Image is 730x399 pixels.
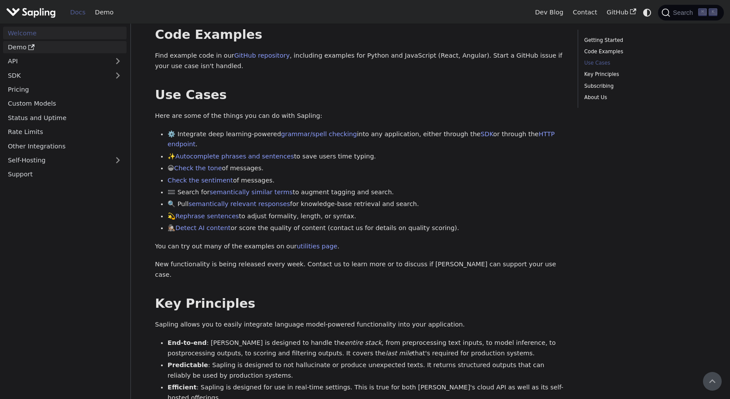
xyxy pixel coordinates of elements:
[602,6,641,19] a: GitHub
[670,9,698,16] span: Search
[3,55,109,68] a: API
[584,82,703,90] a: Subscribing
[168,223,565,234] li: 🕵🏽‍♀️ or score the quality of content (contact us for details on quality scoring).
[209,189,292,196] a: semantically similar terms
[65,6,90,19] a: Docs
[155,87,565,103] h2: Use Cases
[584,59,703,67] a: Use Cases
[109,69,127,82] button: Expand sidebar category 'SDK'
[297,243,337,250] a: utilities page
[3,27,127,39] a: Welcome
[641,6,654,19] button: Switch between dark and light mode (currently system mode)
[386,350,412,357] em: last mile
[175,224,230,231] a: Detect AI content
[168,384,196,391] strong: Efficient
[584,48,703,56] a: Code Examples
[584,70,703,79] a: Key Principles
[168,175,565,186] li: of messages.
[568,6,602,19] a: Contact
[6,6,56,19] img: Sapling.ai
[175,153,294,160] a: Autocomplete phrases and sentences
[584,36,703,45] a: Getting Started
[168,151,565,162] li: ✨ to save users time typing.
[234,52,290,59] a: GitHub repository
[3,140,127,152] a: Other Integrations
[155,259,565,280] p: New functionality is being released every week. Contact us to learn more or to discuss if [PERSON...
[168,129,565,150] li: ⚙️ Integrate deep learning-powered into any application, either through the or through the .
[3,126,127,138] a: Rate Limits
[155,296,565,312] h2: Key Principles
[281,131,357,138] a: grammar/spell checking
[703,372,722,391] button: Scroll back to top
[188,200,290,207] a: semantically relevant responses
[175,213,239,220] a: Rephrase sentences
[174,165,222,172] a: Check the tone
[3,97,127,110] a: Custom Models
[3,83,127,96] a: Pricing
[3,154,127,167] a: Self-Hosting
[90,6,118,19] a: Demo
[155,27,565,43] h2: Code Examples
[480,131,493,138] a: SDK
[109,55,127,68] button: Expand sidebar category 'API'
[168,177,233,184] a: Check the sentiment
[709,8,717,16] kbd: K
[168,339,206,346] strong: End-to-end
[168,163,565,174] li: 😀 of messages.
[3,168,127,181] a: Support
[168,360,565,381] li: : Sapling is designed to not hallucinate or produce unexpected texts. It returns structured outpu...
[168,338,565,359] li: : [PERSON_NAME] is designed to handle the , from preprocessing text inputs, to model inference, t...
[168,211,565,222] li: 💫 to adjust formality, length, or syntax.
[584,93,703,102] a: About Us
[658,5,723,21] button: Search (Command+K)
[698,8,707,16] kbd: ⌘
[530,6,568,19] a: Dev Blog
[155,51,565,72] p: Find example code in our , including examples for Python and JavaScript (React, Angular). Start a...
[155,111,565,121] p: Here are some of the things you can do with Sapling:
[155,241,565,252] p: You can try out many of the examples on our .
[3,69,109,82] a: SDK
[168,199,565,210] li: 🔍 Pull for knowledge-base retrieval and search.
[155,320,565,330] p: Sapling allows you to easily integrate language model-powered functionality into your application.
[168,361,208,368] strong: Predictable
[3,111,127,124] a: Status and Uptime
[168,187,565,198] li: 🟰 Search for to augment tagging and search.
[345,339,382,346] em: entire stack
[6,6,59,19] a: Sapling.ai
[3,41,127,54] a: Demo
